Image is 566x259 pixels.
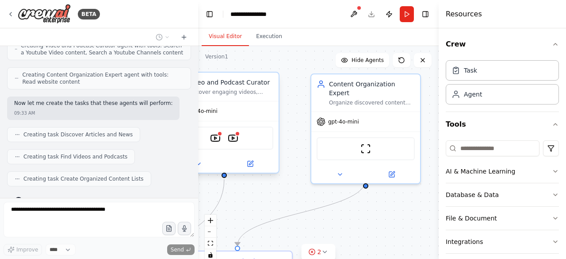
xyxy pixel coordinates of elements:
div: Task [464,66,477,75]
span: 2 [317,247,321,256]
span: gpt-4o-mini [187,108,218,115]
span: Hide Agents [352,57,384,64]
div: Content Organization Expert [329,80,415,97]
h4: Resources [446,9,482,19]
span: Creating task Find Videos and Podcasts [23,153,127,160]
img: YoutubeChannelSearchTool [228,133,238,143]
g: Edge from 872cb863-0ec4-4482-ae7d-f448fceebc28 to a92eb558-7d73-4d8e-8792-74fb23ff9b17 [233,179,370,246]
button: Switch to previous chat [152,32,173,43]
button: Click to speak your automation idea [178,222,191,235]
div: Video and Podcast Curator [187,78,273,87]
span: Creating task Create Organized Content Lists [23,175,144,182]
div: Organize discovered content into structured reading lists and categorize items based on {interest... [329,99,415,106]
button: Start a new chat [177,32,191,43]
button: Open in side panel [225,158,275,169]
button: Open in side panel [367,169,417,180]
button: Database & Data [446,183,559,206]
div: Video and Podcast CuratorDiscover engaging videos, podcasts, and multimedia content related to {i... [169,73,279,175]
button: zoom out [205,226,216,238]
button: Crew [446,32,559,57]
button: Execution [249,27,289,46]
button: Hide right sidebar [419,8,432,20]
button: Tools [446,112,559,137]
button: Integrations [446,230,559,253]
nav: breadcrumb [230,10,275,19]
button: fit view [205,238,216,249]
div: Content Organization ExpertOrganize discovered content into structured reading lists and categori... [310,73,421,184]
button: Send [167,244,195,255]
button: zoom in [205,215,216,226]
button: Visual Editor [202,27,249,46]
span: Creating Video and Podcast Curator agent with tools: Search a Youtube Video content, Search a You... [21,42,184,56]
div: Integrations [446,237,483,246]
span: Creating task Discover Articles and News [23,131,133,138]
span: Send [171,246,184,253]
img: Logo [18,4,71,24]
div: Crew [446,57,559,112]
div: Agent [464,90,482,99]
button: File & Document [446,207,559,230]
button: AI & Machine Learning [446,160,559,183]
button: Hide Agents [336,53,389,67]
span: gpt-4o-mini [328,118,359,125]
div: Database & Data [446,190,499,199]
img: YoutubeVideoSearchTool [210,133,221,143]
button: Upload files [162,222,176,235]
button: Hide left sidebar [203,8,216,20]
div: BETA [78,9,100,19]
div: File & Document [446,214,497,223]
span: Creating Content Organization Expert agent with tools: Read website content [22,71,184,85]
div: Discover engaging videos, podcasts, and multimedia content related to {interests}. Search YouTube... [187,89,273,96]
button: Improve [4,244,42,255]
p: Now let me create the tasks that these agents will perform: [14,100,172,107]
div: 09:33 AM [14,110,35,116]
span: Improve [16,246,38,253]
img: ScrapeWebsiteTool [360,143,371,154]
div: Version 1 [205,53,228,60]
div: AI & Machine Learning [446,167,515,176]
